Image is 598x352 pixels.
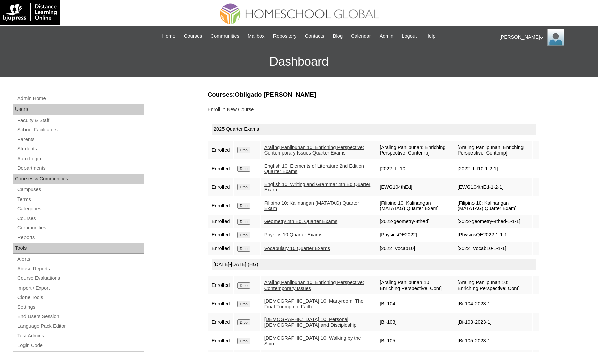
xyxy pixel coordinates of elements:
[264,200,359,211] a: Filipino 10: Kalinangan (MATATAG) Quarter Exam
[376,160,454,178] td: [2022_Lit10]
[208,197,233,215] td: Enrolled
[454,313,532,331] td: [Bi-103-2023-1]
[237,319,250,325] input: Drop
[305,32,325,40] span: Contacts
[454,295,532,313] td: [Bi-104-2023-1]
[212,124,536,135] div: 2025 Quarter Exams
[376,229,454,241] td: [PhysicsQE2022]
[3,3,57,21] img: logo-white.png
[208,313,233,331] td: Enrolled
[547,29,564,46] img: Ariane Ebuen
[425,32,435,40] span: Help
[17,322,144,331] a: Language Pack Editor
[17,214,144,223] a: Courses
[208,90,540,99] h3: Courses:Obligado [PERSON_NAME]
[264,145,364,156] a: Araling Panlipunan 10: Enriching Perspective: Contemporary Issues Quarter Exams
[237,301,250,307] input: Drop
[17,332,144,340] a: Test Admins
[17,145,144,153] a: Students
[454,215,532,228] td: [2022-geometry-4thed-1-1-1]
[208,141,233,159] td: Enrolled
[454,332,532,350] td: [Bi-105-2023-1]
[237,338,250,344] input: Drop
[17,185,144,194] a: Campuses
[17,94,144,103] a: Admin Home
[210,32,239,40] span: Communities
[248,32,265,40] span: Mailbox
[499,29,591,46] div: [PERSON_NAME]
[264,163,364,174] a: English 10: Elements of Literature 2nd Edition Quarter Exams
[237,219,250,225] input: Drop
[208,229,233,241] td: Enrolled
[159,32,179,40] a: Home
[398,32,420,40] a: Logout
[208,160,233,178] td: Enrolled
[376,197,454,215] td: [Filipino 10: Kalinangan (MATATAG) Quarter Exam]
[333,32,343,40] span: Blog
[237,282,250,289] input: Drop
[264,317,357,328] a: [DEMOGRAPHIC_DATA] 10: Personal [DEMOGRAPHIC_DATA] and Discipleship
[454,160,532,178] td: [2022_Lit10-1-2-1]
[376,215,454,228] td: [2022-geometry-4thed]
[330,32,346,40] a: Blog
[264,182,371,193] a: English 10: Writing and Grammar 4th Ed Quarter Exam
[237,147,250,153] input: Drop
[264,232,323,237] a: Physics 10 Quarter Exams
[351,32,371,40] span: Calendar
[273,32,297,40] span: Repository
[17,155,144,163] a: Auto Login
[162,32,176,40] span: Home
[376,295,454,313] td: [Bi-104]
[17,312,144,321] a: End Users Session
[454,178,532,196] td: [EWG104thEd-1-2-1]
[376,242,454,255] td: [2022_Vocab10]
[376,332,454,350] td: [Bi-105]
[181,32,206,40] a: Courses
[17,116,144,125] a: Faculty & Staff
[17,303,144,311] a: Settings
[270,32,300,40] a: Repository
[454,242,532,255] td: [2022_Vocab10-1-1-1]
[13,174,144,184] div: Courses & Communities
[264,298,364,309] a: [DEMOGRAPHIC_DATA] 10: Martyrdom: The Final Triumph of Faith
[17,205,144,213] a: Categories
[454,276,532,294] td: [Araling Panlipunan 10: Enriching Perspective: Cont]
[402,32,417,40] span: Logout
[17,126,144,134] a: School Facilitators
[454,141,532,159] td: [Araling Panlipunan: Enriching Perspective: Contemp]
[17,265,144,273] a: Abuse Reports
[208,295,233,313] td: Enrolled
[212,259,536,270] div: [DATE]-[DATE] (HG)
[264,219,337,224] a: Geometry 4th Ed. Quarter Exams
[237,184,250,190] input: Drop
[454,229,532,241] td: [PhysicsQE2022-1-1-1]
[17,341,144,350] a: Login Code
[348,32,374,40] a: Calendar
[17,284,144,292] a: Import / Export
[237,166,250,172] input: Drop
[17,274,144,282] a: Course Evaluations
[17,195,144,204] a: Terms
[17,233,144,242] a: Reports
[244,32,268,40] a: Mailbox
[237,232,250,238] input: Drop
[208,215,233,228] td: Enrolled
[208,242,233,255] td: Enrolled
[237,203,250,209] input: Drop
[13,104,144,115] div: Users
[208,332,233,350] td: Enrolled
[3,47,595,77] h3: Dashboard
[380,32,394,40] span: Admin
[422,32,439,40] a: Help
[376,32,397,40] a: Admin
[454,197,532,215] td: [Filipino 10: Kalinangan (MATATAG) Quarter Exam]
[264,280,364,291] a: Araling Panlipunan 10: Enriching Perspective: Contemporary Issues
[376,141,454,159] td: [Araling Panlipunan: Enriching Perspective: Contemp]
[376,276,454,294] td: [Araling Panlipunan 10: Enriching Perspective: Cont]
[17,164,144,172] a: Departments
[17,255,144,263] a: Alerts
[17,135,144,144] a: Parents
[264,246,330,251] a: Vocabulary 10 Quarter Exams
[207,32,243,40] a: Communities
[237,246,250,252] input: Drop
